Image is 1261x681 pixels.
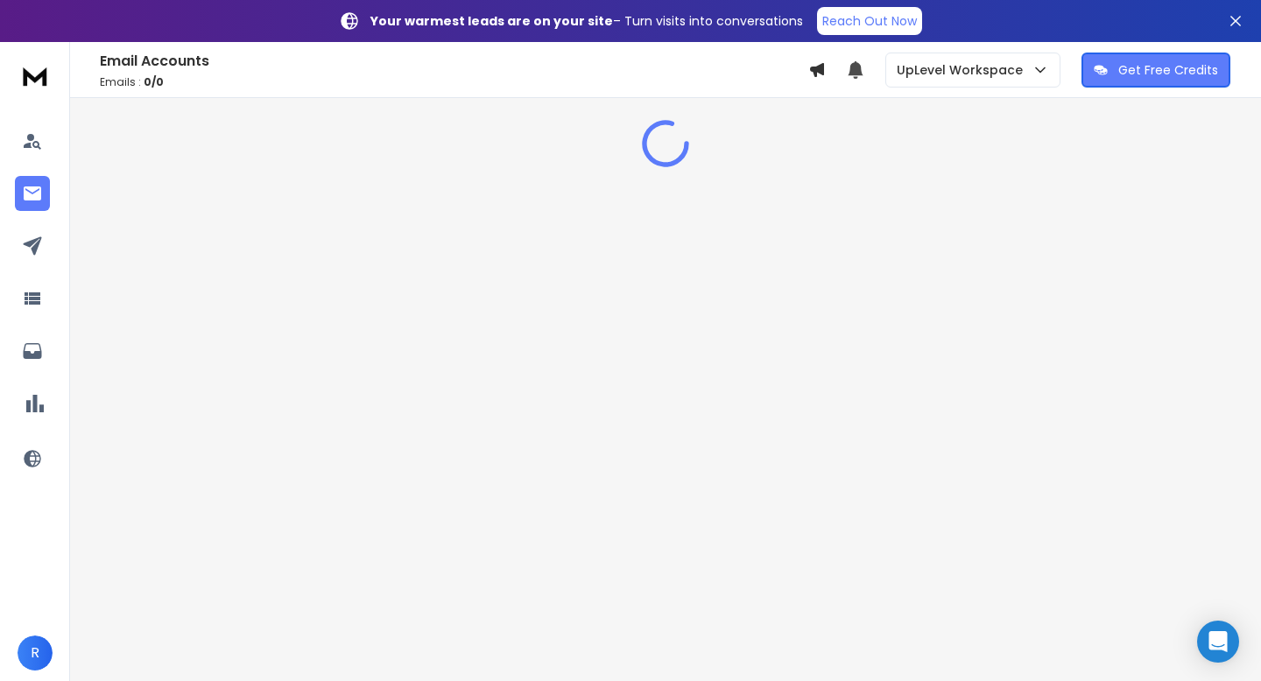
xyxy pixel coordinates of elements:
[1118,61,1218,79] p: Get Free Credits
[822,12,917,30] p: Reach Out Now
[1197,621,1239,663] div: Open Intercom Messenger
[18,635,53,670] button: R
[897,61,1030,79] p: UpLevel Workspace
[144,74,164,89] span: 0 / 0
[370,12,803,30] p: – Turn visits into conversations
[100,51,808,72] h1: Email Accounts
[817,7,922,35] a: Reach Out Now
[370,12,613,30] strong: Your warmest leads are on your site
[100,75,808,89] p: Emails :
[18,60,53,92] img: logo
[1081,53,1230,88] button: Get Free Credits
